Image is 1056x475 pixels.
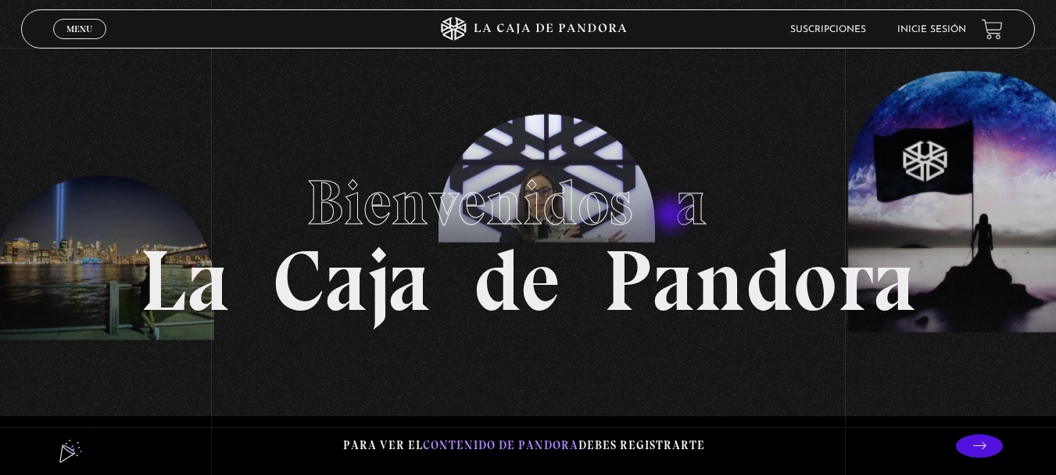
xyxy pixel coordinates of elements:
[306,165,750,240] span: Bienvenidos a
[897,25,966,34] a: Inicie sesión
[982,19,1003,40] a: View your shopping cart
[343,435,705,456] p: Para ver el debes registrarte
[790,25,866,34] a: Suscripciones
[140,152,916,324] h1: La Caja de Pandora
[66,24,92,34] span: Menu
[61,38,98,49] span: Cerrar
[423,438,578,452] span: contenido de Pandora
